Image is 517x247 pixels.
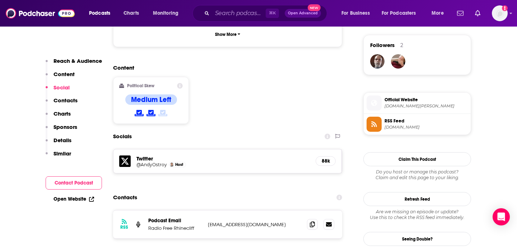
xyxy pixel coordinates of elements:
[492,5,508,21] button: Show profile menu
[432,8,444,18] span: More
[363,232,471,246] a: Seeing Double?
[113,130,132,143] h2: Socials
[46,150,71,163] button: Similar
[308,4,321,11] span: New
[46,84,70,97] button: Social
[53,124,77,130] p: Sponsors
[119,8,143,19] a: Charts
[53,110,71,117] p: Charts
[385,97,468,103] span: Official Website
[427,8,453,19] button: open menu
[385,125,468,130] span: media.zencast.fm
[46,57,102,71] button: Reach & Audience
[46,110,71,124] button: Charts
[131,95,171,104] h4: Medium Left
[89,8,110,18] span: Podcasts
[170,163,174,167] img: Andy Ostroy
[6,6,75,20] img: Podchaser - Follow, Share and Rate Podcasts
[288,11,318,15] span: Open Advanced
[377,8,427,19] button: open menu
[113,191,137,204] h2: Contacts
[370,42,395,48] span: Followers
[363,169,471,181] div: Claim and edit this page to your liking.
[53,137,71,144] p: Details
[53,57,102,64] p: Reach & Audience
[363,192,471,206] button: Refresh Feed
[363,152,471,166] button: Claim This Podcast
[199,5,334,22] div: Search podcasts, credits, & more...
[46,97,78,110] button: Contacts
[215,32,237,37] p: Show More
[266,9,279,18] span: ⌘ K
[53,97,78,104] p: Contacts
[341,8,370,18] span: For Business
[385,103,468,109] span: the-back-room-with-andy-ostroy.podcast.radiofreerhinecliff.org
[124,8,139,18] span: Charts
[113,64,336,71] h2: Content
[336,8,379,19] button: open menu
[84,8,120,19] button: open menu
[212,8,266,19] input: Search podcasts, credits, & more...
[492,5,508,21] img: User Profile
[127,83,154,88] h2: Political Skew
[391,54,405,69] img: mjspieglan
[136,155,310,162] h5: Twitter
[46,137,71,150] button: Details
[472,7,483,19] a: Show notifications dropdown
[493,208,510,225] div: Open Intercom Messenger
[153,8,178,18] span: Monitoring
[53,196,94,202] a: Open Website
[136,162,167,167] a: @AndyOstroy
[363,169,471,175] span: Do you host or manage this podcast?
[175,162,183,167] span: Host
[370,54,385,69] img: NashTn5
[120,224,128,230] h3: RSS
[322,158,330,164] h5: 88k
[367,117,468,132] a: RSS Feed[DOMAIN_NAME]
[382,8,416,18] span: For Podcasters
[148,225,202,231] p: Radio Free Rhinecliff
[53,71,75,78] p: Content
[119,28,336,41] button: Show More
[385,118,468,124] span: RSS Feed
[53,150,71,157] p: Similar
[367,95,468,111] a: Official Website[DOMAIN_NAME][PERSON_NAME]
[454,7,466,19] a: Show notifications dropdown
[502,5,508,11] svg: Add a profile image
[285,9,321,18] button: Open AdvancedNew
[148,8,188,19] button: open menu
[208,222,301,228] p: [EMAIL_ADDRESS][DOMAIN_NAME]
[46,176,102,190] button: Contact Podcast
[363,209,471,220] div: Are we missing an episode or update? Use this to check the RSS feed immediately.
[400,42,403,48] div: 2
[46,124,77,137] button: Sponsors
[148,218,202,224] p: Podcast Email
[46,71,75,84] button: Content
[492,5,508,21] span: Logged in as cjwarnke
[53,84,70,91] p: Social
